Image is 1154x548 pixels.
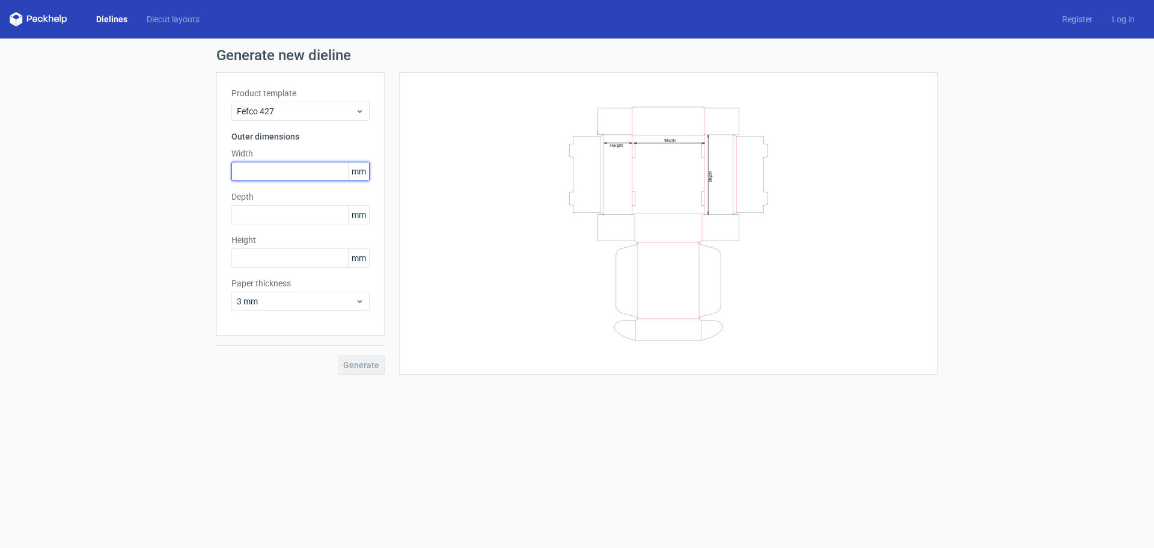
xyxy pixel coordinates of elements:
[231,147,370,159] label: Width
[1102,13,1144,25] a: Log in
[237,105,355,117] span: Fefco 427
[348,249,369,267] span: mm
[231,87,370,99] label: Product template
[610,143,623,147] text: Height
[216,48,938,63] h1: Generate new dieline
[708,170,713,181] text: Depth
[1052,13,1102,25] a: Register
[231,131,370,143] h3: Outer dimensions
[231,277,370,289] label: Paper thickness
[137,13,209,25] a: Diecut layouts
[237,295,355,307] span: 3 mm
[87,13,137,25] a: Dielines
[231,191,370,203] label: Depth
[348,162,369,180] span: mm
[664,137,676,143] text: Width
[348,206,369,224] span: mm
[231,234,370,246] label: Height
